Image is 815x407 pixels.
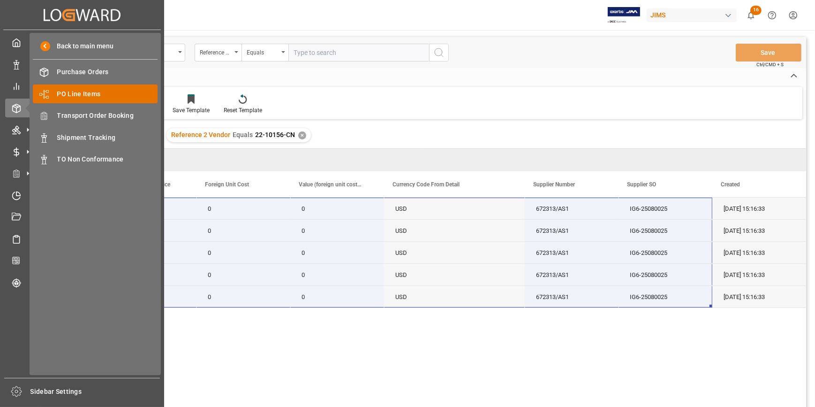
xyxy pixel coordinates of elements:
div: IG6-25080025 [619,198,712,219]
span: PO Line Items [57,89,158,99]
div: 0 [196,220,290,241]
button: Help Center [762,5,783,26]
div: [DATE] 15:16:33 [712,286,806,307]
a: Data Management [5,55,159,73]
span: 16 [750,6,762,15]
div: IG6-25080025 [619,264,712,285]
button: JIMS [647,6,740,24]
span: Purchase Orders [57,67,158,77]
a: Timeslot Management V2 [5,186,159,204]
a: My Cockpit [5,33,159,52]
span: Ctrl/CMD + S [756,61,784,68]
a: PO Line Items [33,84,158,103]
div: 672313/AS1 [525,286,619,307]
div: 0 [196,242,290,263]
div: IG6-25080025 [619,242,712,263]
button: Save [736,44,801,61]
div: 0 [196,264,290,285]
div: 672313/AS1 [525,220,619,241]
a: CO2 Calculator [5,252,159,270]
span: Supplier Number [533,181,575,188]
span: TO Non Conformance [57,154,158,164]
a: Purchase Orders [33,63,158,81]
a: Document Management [5,208,159,226]
input: Type to search [288,44,429,61]
div: [DATE] 15:16:33 [712,220,806,241]
span: Amount Extended Price [111,181,170,188]
a: Sailing Schedules [5,230,159,248]
button: search button [429,44,449,61]
span: Currency Code From Detail [392,181,460,188]
div: JIMS [647,8,737,22]
div: Equals [247,46,279,57]
span: 22-10156-CN [255,131,295,138]
div: [DATE] 15:16:33 [712,242,806,263]
div: USD [384,286,525,307]
div: USD [384,220,525,241]
div: 672313/AS1 [525,198,619,219]
a: My Reports [5,77,159,95]
button: show 16 new notifications [740,5,762,26]
div: [DATE] 15:16:33 [712,264,806,285]
span: Foreign Unit Cost [205,181,249,188]
div: 0 [290,286,384,307]
a: Transport Order Booking [33,107,158,125]
span: Shipment Tracking [57,133,158,143]
span: Created [721,181,740,188]
div: USD [384,242,525,263]
div: 0 [290,198,384,219]
div: Reset Template [224,106,262,115]
div: 672313/AS1 [525,242,619,263]
div: USD [384,264,525,285]
a: TO Non Conformance [33,150,158,169]
div: [DATE] 15:16:33 [712,198,806,219]
div: 0 [290,242,384,263]
div: Save Template [173,106,210,115]
a: Tracking Shipment [5,273,159,292]
div: ✕ [298,131,306,139]
img: Exertis%20JAM%20-%20Email%20Logo.jpg_1722504956.jpg [608,7,640,23]
a: Shipment Tracking [33,128,158,146]
span: Transport Order Booking [57,111,158,121]
div: Reference 2 Vendor [200,46,232,57]
div: IG6-25080025 [619,220,712,241]
div: 672313/AS1 [525,264,619,285]
div: 0 [196,286,290,307]
span: Supplier SO [627,181,656,188]
div: 0 [290,220,384,241]
span: Value (foreign unit cost x qty) [299,181,362,188]
span: Back to main menu [50,41,113,51]
span: Sidebar Settings [30,387,160,397]
button: open menu [195,44,241,61]
span: Equals [233,131,253,138]
div: IG6-25080025 [619,286,712,307]
div: USD [384,198,525,219]
button: open menu [241,44,288,61]
div: 0 [290,264,384,285]
span: Reference 2 Vendor [171,131,230,138]
div: 0 [196,198,290,219]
